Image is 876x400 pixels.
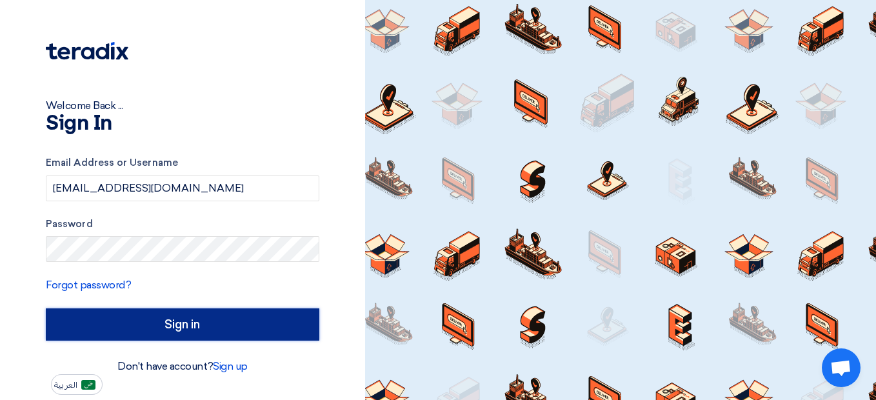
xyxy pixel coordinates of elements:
a: Sign up [213,360,248,372]
label: Email Address or Username [46,155,319,170]
div: Welcome Back ... [46,98,319,114]
label: Password [46,217,319,232]
img: ar-AR.png [81,380,95,390]
span: العربية [54,381,77,390]
input: Enter your business email or username [46,175,319,201]
img: Teradix logo [46,42,128,60]
input: Sign in [46,308,319,341]
h1: Sign In [46,114,319,134]
button: العربية [51,374,103,395]
a: Forgot password? [46,279,131,291]
div: Don't have account? [46,359,319,374]
div: Open chat [822,348,861,387]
